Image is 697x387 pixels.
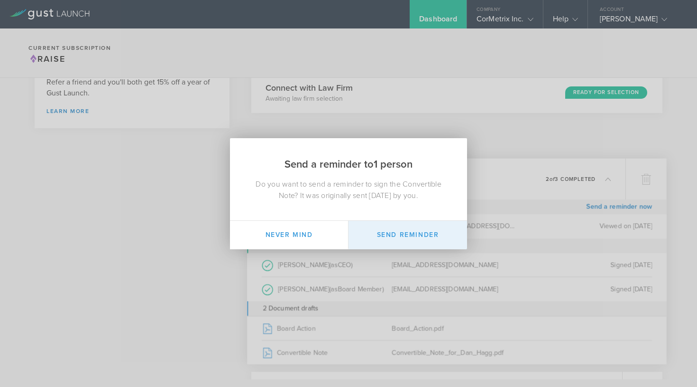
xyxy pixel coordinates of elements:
[230,221,348,249] button: Never mind
[230,138,467,179] h2: Send a reminder to
[650,341,697,387] iframe: Chat Widget
[348,221,467,249] button: Send Reminder
[256,179,441,200] span: Do you want to send a reminder to sign the Convertible Note? It was originally sent [DATE] by you.
[374,158,413,170] span: 1 person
